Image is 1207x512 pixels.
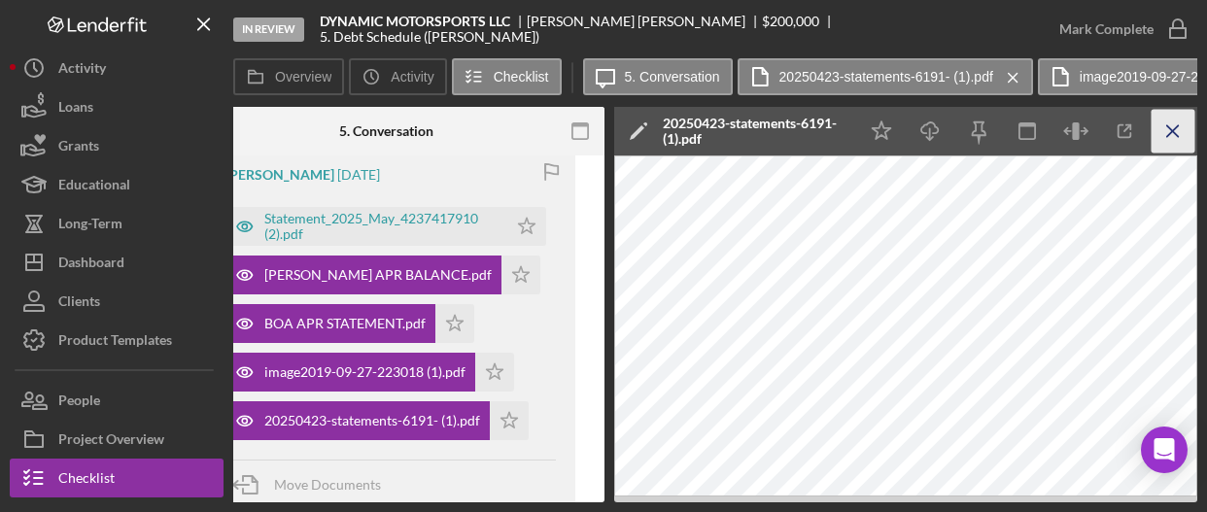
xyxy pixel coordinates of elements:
[225,207,546,246] button: Statement_2025_May_4237417910 (2).pdf
[233,58,344,95] button: Overview
[264,211,498,242] div: Statement_2025_May_4237417910 (2).pdf
[10,165,224,204] button: Educational
[58,49,106,92] div: Activity
[738,58,1033,95] button: 20250423-statements-6191- (1).pdf
[58,420,164,463] div: Project Overview
[274,476,381,493] span: Move Documents
[233,17,304,42] div: In Review
[339,123,433,139] div: 5. Conversation
[10,420,224,459] button: Project Overview
[225,461,400,509] button: Move Documents
[663,116,847,147] div: 20250423-statements-6191- (1).pdf
[1040,10,1197,49] button: Mark Complete
[391,69,433,85] label: Activity
[10,126,224,165] button: Grants
[349,58,446,95] button: Activity
[225,256,540,294] button: [PERSON_NAME] APR BALANCE.pdf
[320,29,539,45] div: 5. Debt Schedule ([PERSON_NAME])
[58,282,100,325] div: Clients
[58,321,172,364] div: Product Templates
[225,304,474,343] button: BOA APR STATEMENT.pdf
[275,69,331,85] label: Overview
[58,204,122,248] div: Long-Term
[58,243,124,287] div: Dashboard
[10,282,224,321] button: Clients
[337,167,380,183] time: 2025-05-19 20:37
[264,413,480,428] div: 20250423-statements-6191- (1).pdf
[1141,427,1188,473] div: Open Intercom Messenger
[225,401,529,440] button: 20250423-statements-6191- (1).pdf
[225,167,334,183] div: [PERSON_NAME]
[58,459,115,502] div: Checklist
[625,69,720,85] label: 5. Conversation
[1059,10,1154,49] div: Mark Complete
[225,353,514,392] button: image2019-09-27-223018 (1).pdf
[10,243,224,282] button: Dashboard
[58,381,100,425] div: People
[58,126,99,170] div: Grants
[10,381,224,420] button: People
[494,69,549,85] label: Checklist
[10,321,224,359] button: Product Templates
[58,87,93,131] div: Loans
[264,267,492,283] div: [PERSON_NAME] APR BALANCE.pdf
[264,316,426,331] div: BOA APR STATEMENT.pdf
[10,87,224,126] button: Loans
[58,165,130,209] div: Educational
[10,459,224,497] button: Checklist
[779,69,993,85] label: 20250423-statements-6191- (1).pdf
[527,14,762,29] div: [PERSON_NAME] [PERSON_NAME]
[762,13,819,29] span: $200,000
[10,49,224,87] button: Activity
[320,14,510,29] b: DYNAMIC MOTORSPORTS LLC
[452,58,562,95] button: Checklist
[583,58,733,95] button: 5. Conversation
[10,204,224,243] button: Long-Term
[264,364,466,380] div: image2019-09-27-223018 (1).pdf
